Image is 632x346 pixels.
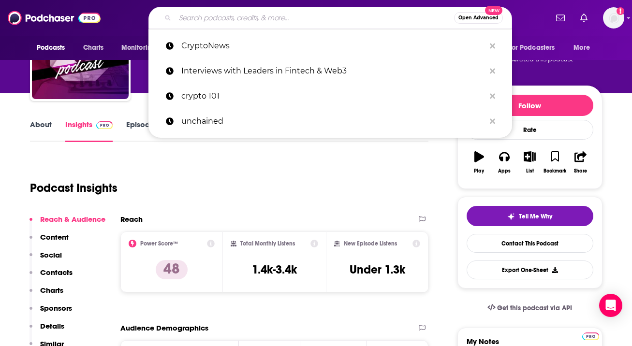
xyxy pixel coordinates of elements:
[467,145,492,180] button: Play
[40,232,69,242] p: Content
[37,41,65,55] span: Podcasts
[543,145,568,180] button: Bookmark
[603,7,624,29] span: Logged in as cmand-c
[115,39,168,57] button: open menu
[509,41,555,55] span: For Podcasters
[121,41,156,55] span: Monitoring
[497,304,572,312] span: Get this podcast via API
[517,145,542,180] button: List
[140,240,178,247] h2: Power Score™
[603,7,624,29] img: User Profile
[467,95,593,116] button: Follow
[576,10,591,26] a: Show notifications dropdown
[582,331,599,340] a: Pro website
[148,109,512,134] a: unchained
[29,250,62,268] button: Social
[126,120,175,142] a: Episodes475
[240,240,295,247] h2: Total Monthly Listens
[175,10,454,26] input: Search podcasts, credits, & more...
[148,84,512,109] a: crypto 101
[568,145,593,180] button: Share
[29,232,69,250] button: Content
[344,240,397,247] h2: New Episode Listens
[181,84,485,109] p: crypto 101
[454,12,503,24] button: Open AdvancedNew
[29,215,105,232] button: Reach & Audience
[552,10,569,26] a: Show notifications dropdown
[181,109,485,134] p: unchained
[519,213,552,220] span: Tell Me Why
[156,260,188,279] p: 48
[96,121,113,129] img: Podchaser Pro
[617,7,624,15] svg: Add a profile image
[40,321,64,331] p: Details
[603,7,624,29] button: Show profile menu
[30,39,78,57] button: open menu
[40,303,72,313] p: Sponsors
[120,215,143,224] h2: Reach
[526,168,534,174] div: List
[467,260,593,279] button: Export One-Sheet
[467,120,593,140] div: Rate
[8,9,101,27] img: Podchaser - Follow, Share and Rate Podcasts
[544,168,566,174] div: Bookmark
[458,15,499,20] span: Open Advanced
[29,303,72,321] button: Sponsors
[148,7,512,29] div: Search podcasts, credits, & more...
[65,120,113,142] a: InsightsPodchaser Pro
[467,234,593,253] a: Contact This Podcast
[574,168,587,174] div: Share
[40,286,63,295] p: Charts
[350,262,405,277] h3: Under 1.3k
[582,332,599,340] img: Podchaser Pro
[599,294,622,317] div: Open Intercom Messenger
[83,41,104,55] span: Charts
[492,145,517,180] button: Apps
[40,250,62,259] p: Social
[148,33,512,58] a: CryptoNews
[181,33,485,58] p: CryptoNews
[30,120,52,142] a: About
[30,181,118,195] h1: Podcast Insights
[507,213,515,220] img: tell me why sparkle
[502,39,569,57] button: open menu
[467,206,593,226] button: tell me why sparkleTell Me Why
[120,323,208,332] h2: Audience Demographics
[29,286,63,303] button: Charts
[573,41,590,55] span: More
[485,6,502,15] span: New
[498,168,511,174] div: Apps
[181,58,485,84] p: Interviews with Leaders in Fintech & Web3
[567,39,602,57] button: open menu
[77,39,110,57] a: Charts
[29,268,73,286] button: Contacts
[252,262,297,277] h3: 1.4k-3.4k
[148,58,512,84] a: Interviews with Leaders in Fintech & Web3
[480,296,580,320] a: Get this podcast via API
[29,321,64,339] button: Details
[474,168,484,174] div: Play
[40,215,105,224] p: Reach & Audience
[40,268,73,277] p: Contacts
